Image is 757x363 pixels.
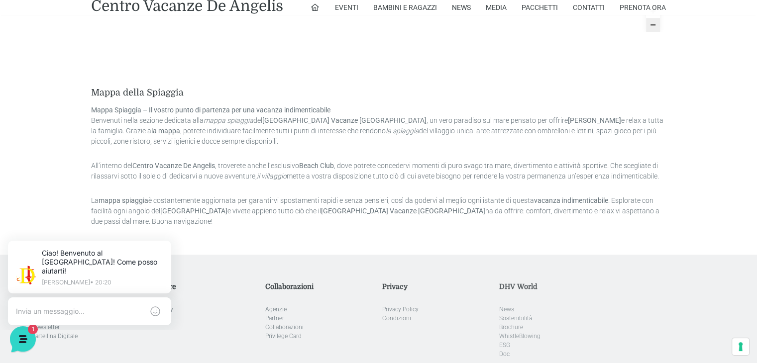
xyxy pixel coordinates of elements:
button: Le tue preferenze relative al consenso per le tecnologie di tracciamento [732,338,749,355]
a: ESG [499,342,510,349]
strong: [GEOGRAPHIC_DATA] [160,207,227,215]
a: Agenzie [265,306,287,313]
button: Home [8,272,69,294]
a: [DEMOGRAPHIC_DATA] tutto [89,80,183,88]
p: Home [30,285,47,294]
button: 1Messaggi [69,272,130,294]
p: La nostra missione è rendere la tua esperienza straordinaria! [8,44,167,64]
p: Ciao! Benvenuto al [GEOGRAPHIC_DATA]! Come posso aiutarti! [48,20,169,47]
input: Cerca un articolo... [22,186,163,196]
img: light [22,37,42,57]
h5: Collaborazioni [265,282,375,291]
a: Collaborazioni [265,324,304,331]
span: Trova una risposta [16,165,78,173]
strong: [GEOGRAPHIC_DATA] Vacanze [GEOGRAPHIC_DATA] [262,116,427,124]
a: Privilege Card [265,333,302,340]
p: Aiuto [153,285,168,294]
a: Condizioni [382,315,411,322]
span: 1 [173,107,183,117]
a: [PERSON_NAME]Ciao! Benvenuto al [GEOGRAPHIC_DATA]! Come posso aiutarti!46 s fa1 [12,91,187,121]
p: All’interno del , troverete anche l’esclusivo , dove potrete concedervi momenti di puro svago tra... [91,161,666,181]
button: Inizia una conversazione [16,125,183,145]
strong: Mappa Spiaggia – Il vostro punto di partenza per una vacanza indimenticabile [91,106,330,114]
h4: Mappa della Spiaggia [91,88,666,98]
em: la spiaggia [386,127,419,135]
span: Le tue conversazioni [16,80,85,88]
a: Apri Centro Assistenza [106,165,183,173]
strong: mappa spiaggia [99,196,148,204]
button: Zoom out [646,18,660,32]
strong: Beach Club [299,162,334,170]
a: Privacy Policy [382,306,419,313]
span: 1 [100,271,107,277]
p: La è costantemente aggiornata per garantirvi spostamenti rapidi e senza pensieri, così da godervi... [91,195,666,227]
a: WhistleBlowing [499,333,541,340]
strong: [PERSON_NAME] [568,116,621,124]
span: [PERSON_NAME] [42,95,158,105]
a: Brochure [499,324,523,331]
a: Sostenibilità [499,315,532,322]
strong: la mappa [151,127,180,135]
a: News [499,306,514,313]
h5: DHV World [499,282,609,291]
p: 46 s fa [164,95,183,104]
h5: Privacy [382,282,492,291]
p: [PERSON_NAME] • 20:20 [48,51,169,57]
a: Partner [265,315,284,322]
em: mappa spiaggia [204,116,253,124]
p: Messaggi [86,285,113,294]
strong: vacanza indimenticabile [534,196,608,204]
em: il villaggio [257,172,287,180]
strong: [GEOGRAPHIC_DATA] Vacanze [GEOGRAPHIC_DATA] [321,207,485,215]
a: Doc [499,351,510,358]
iframe: Customerly Messenger Launcher [8,324,38,354]
h2: Ciao da De Angelis Resort 👋 [8,8,167,40]
button: Aiuto [130,272,191,294]
h5: Carriere [148,282,258,291]
span: Inizia una conversazione [65,131,147,139]
img: light [16,96,36,116]
a: Cartellina Digitale [31,333,78,340]
p: Benvenuti nella sezione dedicata alla del , un vero paradiso sul mare pensato per offrire e relax... [91,105,666,147]
strong: Centro Vacanze De Angelis [132,162,215,170]
p: Ciao! Benvenuto al [GEOGRAPHIC_DATA]! Come posso aiutarti! [42,107,158,117]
